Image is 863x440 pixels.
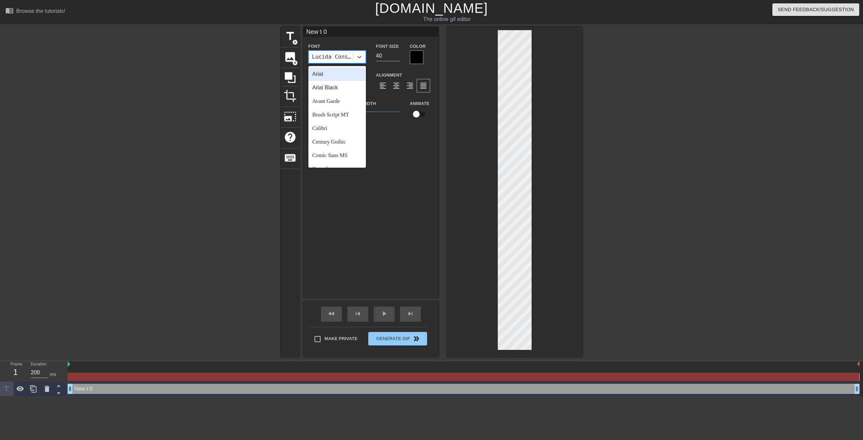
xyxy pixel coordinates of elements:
div: Arial [308,67,366,81]
div: The online gif editor [291,15,603,23]
div: Comic Sans MS [308,149,366,162]
div: Avant Garde [308,95,366,108]
span: image [284,50,297,63]
span: keyboard [284,151,297,164]
span: skip_next [406,310,415,318]
span: drag_handle [854,385,860,392]
div: Consolas [308,162,366,176]
span: fast_rewind [327,310,335,318]
label: Font [308,43,320,50]
span: add_circle [292,39,298,45]
div: 1 [10,366,21,378]
label: Animate [410,100,429,107]
div: Browse the tutorials! [16,8,65,14]
span: Generate Gif [371,335,424,343]
span: drag_handle [67,385,73,392]
div: Brush Script MT [308,108,366,122]
span: crop [284,89,297,102]
div: Frame [5,361,26,381]
span: title [284,30,297,43]
span: add_circle [292,60,298,66]
div: Century Gothic [308,135,366,149]
div: Lucida Console [312,53,354,61]
span: menu_book [5,6,14,15]
span: skip_previous [354,310,362,318]
span: format_align_justify [419,82,427,90]
span: Make Private [325,335,358,342]
a: Browse the tutorials! [5,6,65,17]
a: [DOMAIN_NAME] [375,1,488,16]
label: Duration [31,362,46,366]
div: Calibri [308,122,366,135]
span: double_arrow [412,335,420,343]
span: photo_size_select_large [284,110,297,123]
span: Send Feedback/Suggestion [778,5,854,14]
span: format_align_right [406,82,414,90]
div: ms [50,371,56,378]
span: format_align_center [392,82,400,90]
button: Generate Gif [368,332,427,345]
span: help [284,131,297,144]
button: Send Feedback/Suggestion [772,3,859,16]
span: format_align_left [379,82,387,90]
label: Alignment [376,72,402,79]
label: Font Size [376,43,399,50]
img: bound-end.png [857,361,860,366]
span: play_arrow [380,310,388,318]
div: Arial Black [308,81,366,95]
label: Color [410,43,426,50]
